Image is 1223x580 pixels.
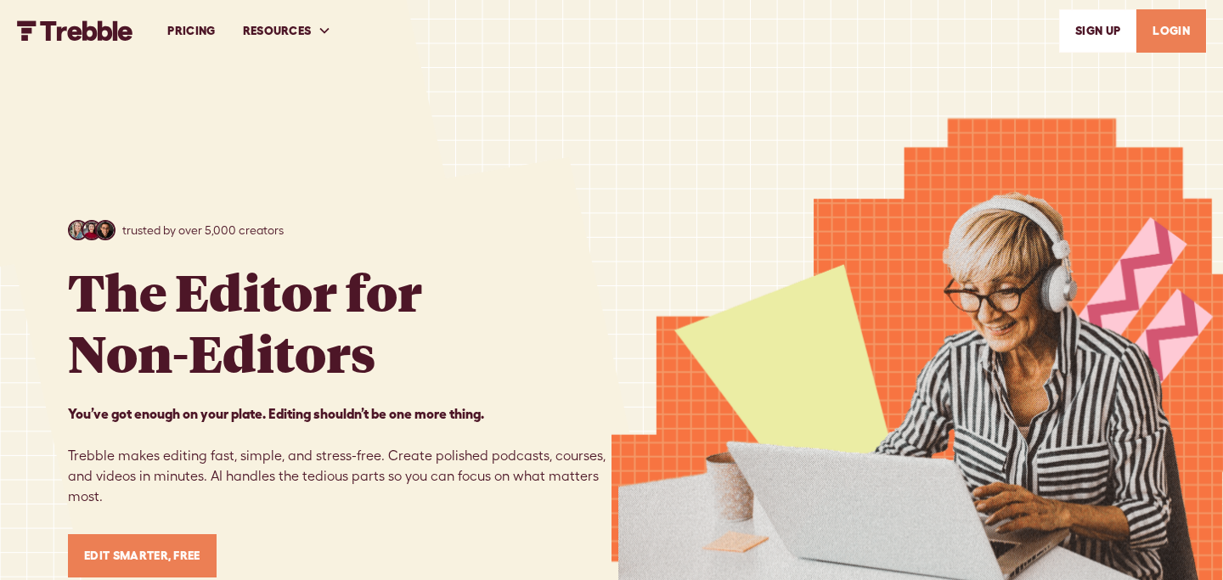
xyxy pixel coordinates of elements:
[1136,9,1206,53] a: LOGIN
[17,20,133,41] img: Trebble FM Logo
[154,2,228,60] a: PRICING
[17,20,133,41] a: home
[68,261,422,383] h1: The Editor for Non-Editors
[229,2,346,60] div: RESOURCES
[68,403,611,507] p: Trebble makes editing fast, simple, and stress-free. Create polished podcasts, courses, and video...
[1059,9,1136,53] a: SIGn UP
[122,222,284,239] p: trusted by over 5,000 creators
[68,406,484,421] strong: You’ve got enough on your plate. Editing shouldn’t be one more thing. ‍
[68,534,217,577] a: Edit Smarter, Free
[243,22,312,40] div: RESOURCES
